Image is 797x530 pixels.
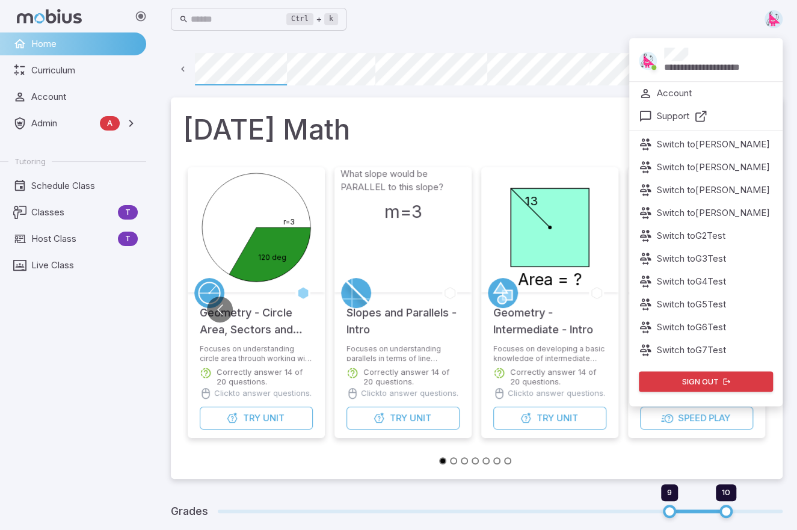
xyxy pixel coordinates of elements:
p: Account [657,87,692,100]
p: Switch to [PERSON_NAME] [657,206,770,220]
span: 9 [667,487,672,497]
p: Switch to G3Test [657,252,726,265]
div: + [286,12,338,26]
span: 10 [722,487,730,497]
p: Switch to [PERSON_NAME] [657,138,770,151]
p: Focuses on understanding circle area through working with sectors and donuts. [200,344,313,361]
h5: Slopes and Parallels - Intro [346,292,460,338]
text: 13 [525,194,538,208]
text: 120 deg [258,253,286,262]
kbd: Ctrl [286,13,313,25]
h5: Geometry - Intermediate - Intro [493,292,606,338]
span: Tutoring [14,156,46,167]
p: Focuses on understanding parallels in terms of line equations and graphs. [346,344,460,361]
a: Slope/Linear Equations [341,278,371,308]
span: Admin [31,117,95,130]
span: Schedule Class [31,179,138,193]
p: Switch to G5Test [657,298,726,311]
span: Try [537,411,554,425]
button: SpeedPlay [640,407,753,430]
p: Switch to G2Test [657,229,725,242]
button: Go to slide 1 [439,457,446,464]
p: Support [657,109,689,123]
span: Account [31,90,138,103]
p: Correctly answer 14 of 20 questions. [510,367,606,386]
p: Click to answer questions. [361,387,458,399]
span: T [118,233,138,245]
button: Go to slide 4 [472,457,479,464]
p: Focuses on developing a basic knowledge of intermediate geometry. [493,344,606,361]
span: Host Class [31,232,113,245]
span: Try [243,411,260,425]
h1: [DATE] Math [183,109,771,150]
p: Switch to [PERSON_NAME] [657,183,770,197]
span: Unit [556,411,578,425]
button: Go to slide 5 [482,457,490,464]
kbd: k [324,13,338,25]
span: T [118,206,138,218]
span: Speed [678,411,706,425]
text: Area = ? [518,270,582,289]
button: Go to slide 6 [493,457,500,464]
span: A [100,117,120,129]
p: Switch to [PERSON_NAME] [657,161,770,174]
p: Click to answer questions. [214,387,312,399]
p: Switch to G7Test [657,344,726,357]
button: TryUnit [493,407,606,430]
button: Sign out [639,371,774,392]
button: Go to slide 2 [450,457,457,464]
button: TryUnit [346,407,460,430]
p: What slope would be PARALLEL to this slope? [340,167,466,194]
span: Classes [31,206,113,219]
span: Try [390,411,407,425]
img: right-triangle.svg [639,52,657,70]
button: Go to slide 3 [461,457,468,464]
span: Play [709,411,730,425]
span: Live Class [31,259,138,272]
span: Home [31,37,138,51]
a: Circles [194,278,224,308]
img: right-triangle.svg [765,10,783,28]
button: Go to slide 7 [504,457,511,464]
p: Click to answer questions. [508,387,605,399]
a: Geometry 2D [488,278,518,308]
p: Correctly answer 14 of 20 questions. [217,367,313,386]
span: Unit [410,411,431,425]
h5: Grades [171,503,208,520]
span: Curriculum [31,64,138,77]
p: Switch to G6Test [657,321,726,334]
p: Correctly answer 14 of 20 questions. [363,367,460,386]
button: TryUnit [200,407,313,430]
h3: m=3 [384,199,422,225]
span: Unit [263,411,285,425]
p: Switch to G4Test [657,275,726,288]
h5: Geometry - Circle Area, Sectors and Donuts - Intro [200,292,313,338]
text: r=3 [283,217,295,226]
button: Go to previous slide [207,297,233,322]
